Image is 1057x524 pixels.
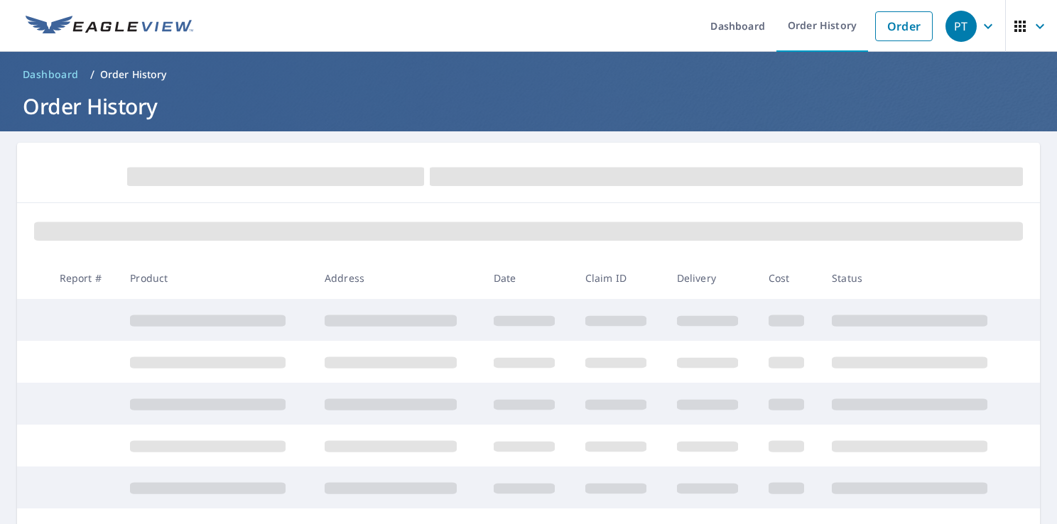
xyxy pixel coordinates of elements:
[17,63,85,86] a: Dashboard
[757,257,821,299] th: Cost
[574,257,666,299] th: Claim ID
[820,257,1015,299] th: Status
[48,257,119,299] th: Report #
[26,16,193,37] img: EV Logo
[482,257,574,299] th: Date
[313,257,482,299] th: Address
[90,66,94,83] li: /
[875,11,933,41] a: Order
[119,257,313,299] th: Product
[100,67,167,82] p: Order History
[23,67,79,82] span: Dashboard
[666,257,757,299] th: Delivery
[945,11,977,42] div: PT
[17,63,1040,86] nav: breadcrumb
[17,92,1040,121] h1: Order History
